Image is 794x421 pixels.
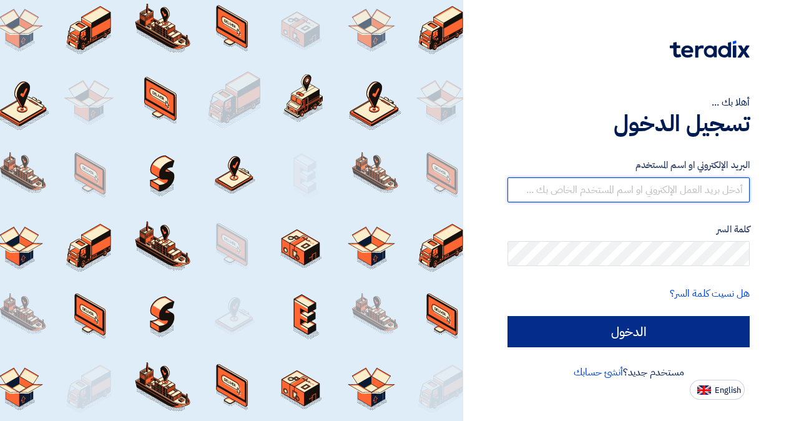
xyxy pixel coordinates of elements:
input: أدخل بريد العمل الإلكتروني او اسم المستخدم الخاص بك ... [507,177,750,202]
img: en-US.png [697,385,711,395]
input: الدخول [507,316,750,347]
div: مستخدم جديد؟ [507,365,750,380]
span: English [715,386,741,395]
label: كلمة السر [507,222,750,237]
h1: تسجيل الدخول [507,110,750,137]
a: أنشئ حسابك [574,365,623,380]
a: هل نسيت كلمة السر؟ [670,286,750,301]
div: أهلا بك ... [507,95,750,110]
img: Teradix logo [670,41,750,58]
button: English [690,380,745,400]
label: البريد الإلكتروني او اسم المستخدم [507,158,750,172]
